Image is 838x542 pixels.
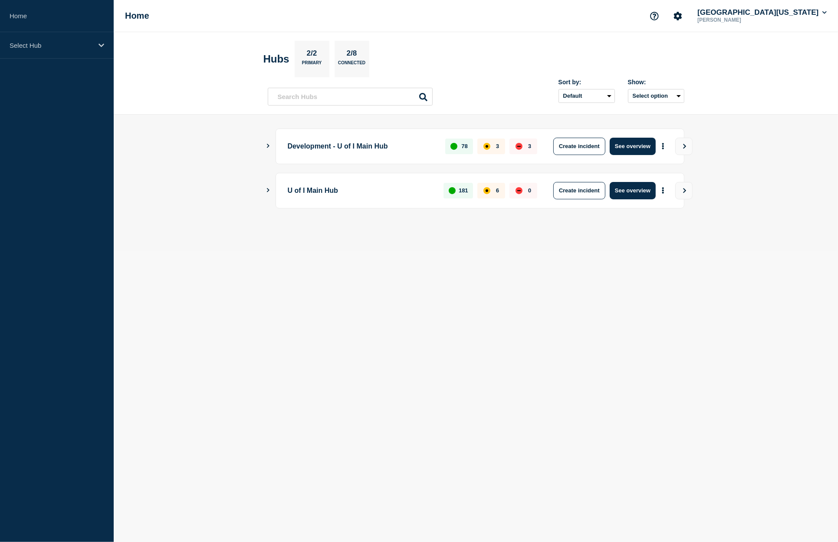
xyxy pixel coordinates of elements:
p: Primary [302,60,322,69]
div: up [449,187,456,194]
h1: Home [125,11,149,21]
p: 78 [461,143,467,149]
div: affected [483,143,490,150]
button: More actions [657,182,669,198]
p: 6 [496,187,499,194]
div: up [450,143,457,150]
button: See overview [610,182,656,199]
p: Select Hub [10,42,93,49]
p: 3 [496,143,499,149]
button: Account settings [669,7,687,25]
p: U of I Main Hub [288,182,434,199]
p: [PERSON_NAME] [696,17,786,23]
div: Sort by: [559,79,615,86]
p: 2/8 [343,49,360,60]
button: Create incident [553,138,605,155]
div: down [516,187,523,194]
button: [GEOGRAPHIC_DATA][US_STATE] [696,8,828,17]
button: Show Connected Hubs [266,143,270,149]
h2: Hubs [263,53,289,65]
p: 0 [528,187,531,194]
button: Select option [628,89,684,103]
p: Development - U of I Main Hub [288,138,436,155]
p: 3 [528,143,531,149]
p: Connected [338,60,365,69]
button: Create incident [553,182,605,199]
div: affected [483,187,490,194]
button: View [675,182,693,199]
button: More actions [657,138,669,154]
button: See overview [610,138,656,155]
select: Sort by [559,89,615,103]
button: Support [645,7,664,25]
div: Show: [628,79,684,86]
div: down [516,143,523,150]
button: Show Connected Hubs [266,187,270,194]
input: Search Hubs [268,88,433,106]
button: View [675,138,693,155]
p: 2/2 [303,49,320,60]
p: 181 [459,187,468,194]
